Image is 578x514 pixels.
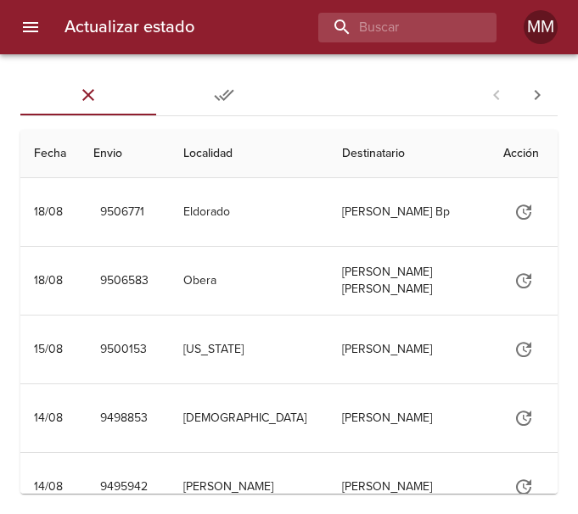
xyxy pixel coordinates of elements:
span: 9500153 [100,339,147,360]
button: 9506771 [93,197,151,228]
button: 9498853 [93,403,154,434]
button: menu [10,7,51,47]
div: MM [524,10,558,44]
td: Obera [170,247,328,315]
span: Pagina siguiente [517,75,558,115]
span: Actualizar estado y agregar documentación [503,410,544,424]
td: [PERSON_NAME] Bp [328,178,490,246]
button: 9495942 [93,472,154,503]
th: Acción [490,130,558,178]
div: 18/08 [34,204,63,219]
td: [PERSON_NAME] [PERSON_NAME] [328,247,490,315]
th: Envio [80,130,170,178]
span: 9495942 [100,477,148,498]
div: Tabs Envios [20,75,292,115]
span: 9506771 [100,202,144,223]
td: [PERSON_NAME] [328,316,490,383]
td: Eldorado [170,178,328,246]
th: Localidad [170,130,328,178]
button: 9500153 [93,334,154,366]
div: 15/08 [34,342,63,356]
span: Pagina anterior [476,86,517,103]
th: Destinatario [328,130,490,178]
input: buscar [318,13,468,42]
div: Abrir información de usuario [524,10,558,44]
span: Actualizar estado y agregar documentación [503,204,544,218]
div: 14/08 [34,479,63,494]
span: Actualizar estado y agregar documentación [503,272,544,287]
td: [DEMOGRAPHIC_DATA] [170,384,328,452]
span: Actualizar estado y agregar documentación [503,478,544,493]
span: 9498853 [100,408,148,429]
th: Fecha [20,130,80,178]
td: [PERSON_NAME] [328,384,490,452]
span: Actualizar estado y agregar documentación [503,341,544,355]
div: 18/08 [34,273,63,288]
span: 9506583 [100,271,149,292]
div: 14/08 [34,411,63,425]
h6: Actualizar estado [65,14,194,41]
td: [US_STATE] [170,316,328,383]
button: 9506583 [93,265,155,297]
